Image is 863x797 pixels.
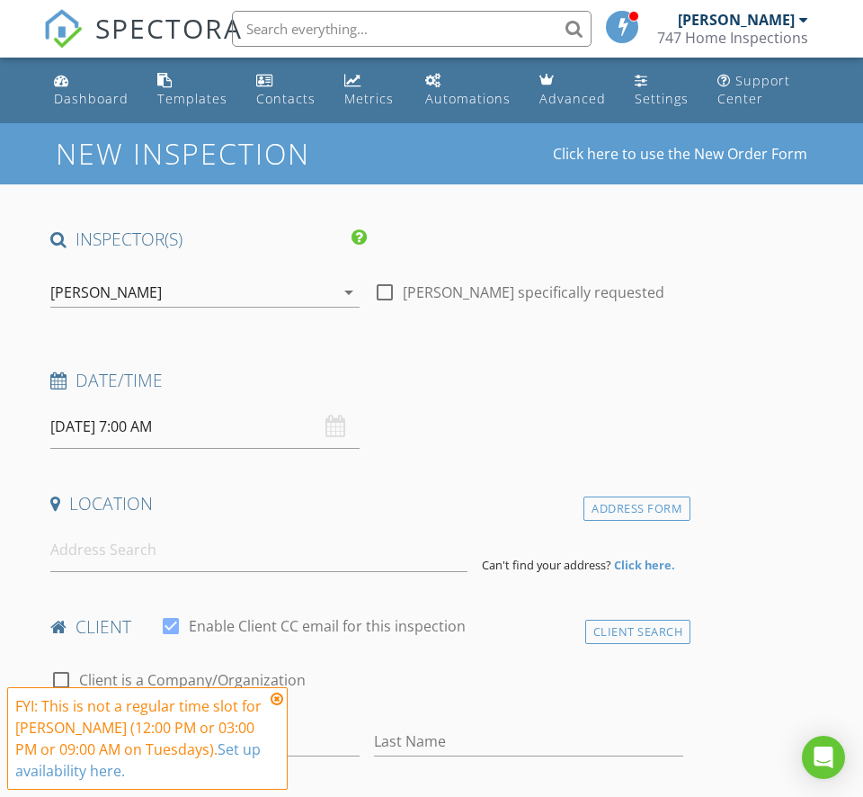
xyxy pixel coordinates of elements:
[50,369,683,392] h4: Date/Time
[43,24,243,62] a: SPECTORA
[532,65,613,116] a: Advanced
[678,11,795,29] div: [PERSON_NAME]
[635,90,689,107] div: Settings
[583,497,690,521] div: Address Form
[425,90,511,107] div: Automations
[338,282,360,303] i: arrow_drop_down
[232,11,592,47] input: Search everything...
[614,557,675,573] strong: Click here.
[50,615,683,639] h4: client
[157,90,227,107] div: Templates
[802,736,845,779] div: Open Intercom Messenger
[585,620,691,644] div: Client Search
[539,90,606,107] div: Advanced
[553,147,807,161] a: Click here to use the New Order Form
[657,29,808,47] div: 747 Home Inspections
[189,617,466,635] label: Enable Client CC email for this inspection
[50,528,467,572] input: Address Search
[337,65,404,116] a: Metrics
[50,492,683,515] h4: Location
[15,695,265,782] div: FYI: This is not a regular time slot for [PERSON_NAME] (12:00 PM or 03:00 PM or 09:00 AM on Tuesd...
[418,65,518,116] a: Automations (Basic)
[710,65,816,116] a: Support Center
[95,9,243,47] span: SPECTORA
[79,671,306,689] label: Client is a Company/Organization
[50,228,367,251] h4: INSPECTOR(S)
[150,65,235,116] a: Templates
[50,405,360,449] input: Select date
[403,283,664,301] label: [PERSON_NAME] specifically requested
[344,90,394,107] div: Metrics
[50,284,162,300] div: [PERSON_NAME]
[47,65,136,116] a: Dashboard
[717,72,790,107] div: Support Center
[627,65,696,116] a: Settings
[54,90,129,107] div: Dashboard
[256,90,316,107] div: Contacts
[482,557,611,573] span: Can't find your address?
[249,65,323,116] a: Contacts
[43,9,83,49] img: The Best Home Inspection Software - Spectora
[56,138,454,169] h1: New Inspection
